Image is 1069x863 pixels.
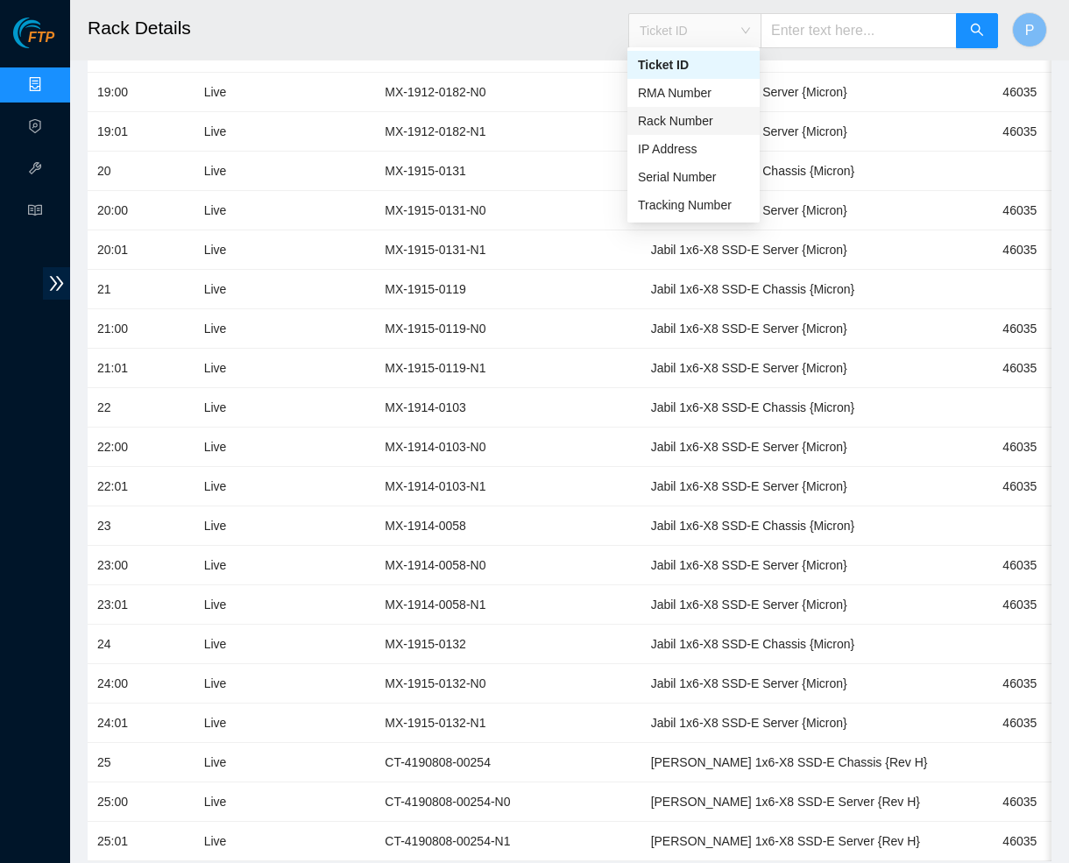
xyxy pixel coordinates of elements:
[956,13,998,48] button: search
[627,51,760,79] div: Ticket ID
[761,13,957,48] input: Enter text here...
[195,506,289,546] td: Live
[375,782,641,822] td: CT-4190808-00254-N0
[641,112,994,152] td: Jabil 1x6-X8 SSD-E Server {Micron}
[641,625,994,664] td: Jabil 1x6-X8 SSD-E Chassis {Micron}
[195,704,289,743] td: Live
[375,349,641,388] td: MX-1915-0119-N1
[88,782,195,822] td: 25:00
[638,111,749,131] div: Rack Number
[641,270,994,309] td: Jabil 1x6-X8 SSD-E Chassis {Micron}
[641,704,994,743] td: Jabil 1x6-X8 SSD-E Server {Micron}
[88,546,195,585] td: 23:00
[88,467,195,506] td: 22:01
[627,135,760,163] div: IP Address
[375,664,641,704] td: MX-1915-0132-N0
[627,191,760,219] div: Tracking Number
[88,73,195,112] td: 19:00
[641,309,994,349] td: Jabil 1x6-X8 SSD-E Server {Micron}
[13,18,88,48] img: Akamai Technologies
[1012,12,1047,47] button: P
[195,309,289,349] td: Live
[375,388,641,428] td: MX-1914-0103
[88,152,195,191] td: 20
[195,349,289,388] td: Live
[638,139,749,159] div: IP Address
[88,506,195,546] td: 23
[375,191,641,230] td: MX-1915-0131-N0
[375,428,641,467] td: MX-1914-0103-N0
[195,112,289,152] td: Live
[638,55,749,74] div: Ticket ID
[641,743,994,782] td: [PERSON_NAME] 1x6-X8 SSD-E Chassis {Rev H}
[195,546,289,585] td: Live
[641,191,994,230] td: Jabil 1x6-X8 SSD-E Server {Micron}
[641,782,994,822] td: [PERSON_NAME] 1x6-X8 SSD-E Server {Rev H}
[375,585,641,625] td: MX-1914-0058-N1
[638,195,749,215] div: Tracking Number
[13,32,54,54] a: Akamai TechnologiesFTP
[195,270,289,309] td: Live
[375,73,641,112] td: MX-1912-0182-N0
[28,195,42,230] span: read
[195,191,289,230] td: Live
[195,822,289,861] td: Live
[375,625,641,664] td: MX-1915-0132
[627,163,760,191] div: Serial Number
[195,664,289,704] td: Live
[88,388,195,428] td: 22
[195,428,289,467] td: Live
[88,585,195,625] td: 23:01
[88,822,195,861] td: 25:01
[375,230,641,270] td: MX-1915-0131-N1
[641,152,994,191] td: Jabil 1x6-X8 SSD-E Chassis {Micron}
[195,625,289,664] td: Live
[375,112,641,152] td: MX-1912-0182-N1
[641,388,994,428] td: Jabil 1x6-X8 SSD-E Chassis {Micron}
[375,309,641,349] td: MX-1915-0119-N0
[195,467,289,506] td: Live
[638,167,749,187] div: Serial Number
[195,388,289,428] td: Live
[195,782,289,822] td: Live
[88,743,195,782] td: 25
[638,83,749,103] div: RMA Number
[195,73,289,112] td: Live
[375,152,641,191] td: MX-1915-0131
[1025,19,1035,41] span: P
[195,152,289,191] td: Live
[375,270,641,309] td: MX-1915-0119
[88,309,195,349] td: 21:00
[627,107,760,135] div: Rack Number
[375,546,641,585] td: MX-1914-0058-N0
[641,73,994,112] td: Jabil 1x6-X8 SSD-E Server {Micron}
[641,506,994,546] td: Jabil 1x6-X8 SSD-E Chassis {Micron}
[195,230,289,270] td: Live
[195,743,289,782] td: Live
[375,467,641,506] td: MX-1914-0103-N1
[375,704,641,743] td: MX-1915-0132-N1
[88,230,195,270] td: 20:01
[641,467,994,506] td: Jabil 1x6-X8 SSD-E Server {Micron}
[375,506,641,546] td: MX-1914-0058
[28,30,54,46] span: FTP
[43,267,70,300] span: double-right
[641,230,994,270] td: Jabil 1x6-X8 SSD-E Server {Micron}
[375,743,641,782] td: CT-4190808-00254
[375,822,641,861] td: CT-4190808-00254-N1
[970,23,984,39] span: search
[88,349,195,388] td: 21:01
[88,428,195,467] td: 22:00
[88,664,195,704] td: 24:00
[627,79,760,107] div: RMA Number
[641,546,994,585] td: Jabil 1x6-X8 SSD-E Server {Micron}
[88,112,195,152] td: 19:01
[88,625,195,664] td: 24
[195,585,289,625] td: Live
[88,191,195,230] td: 20:00
[641,428,994,467] td: Jabil 1x6-X8 SSD-E Server {Micron}
[641,585,994,625] td: Jabil 1x6-X8 SSD-E Server {Micron}
[88,704,195,743] td: 24:01
[641,349,994,388] td: Jabil 1x6-X8 SSD-E Server {Micron}
[641,822,994,861] td: [PERSON_NAME] 1x6-X8 SSD-E Server {Rev H}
